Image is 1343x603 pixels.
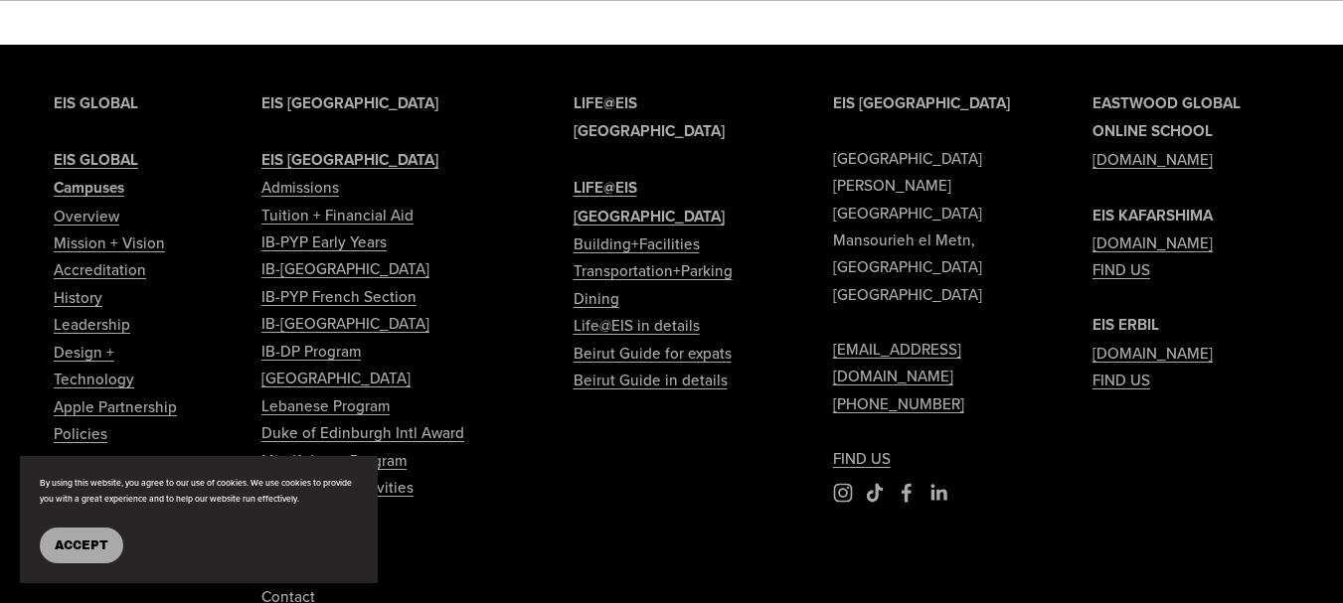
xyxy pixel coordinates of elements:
[40,476,358,508] p: By using this website, you agree to our use of cookies. We use cookies to provide you with a grea...
[1092,92,1241,142] strong: EASTWOOD GLOBAL ONLINE SCHOOL
[54,339,199,393] a: Design + Technology
[54,256,146,283] a: Accreditation
[54,149,138,171] strong: EIS GLOBAL
[261,149,438,171] strong: EIS [GEOGRAPHIC_DATA]
[1092,146,1213,173] a: [DOMAIN_NAME]
[574,285,619,312] a: Dining
[1092,229,1213,256] a: [DOMAIN_NAME]
[261,255,429,282] a: IB-[GEOGRAPHIC_DATA]
[54,420,107,447] a: Policies
[833,390,964,417] a: [PHONE_NUMBER]
[1092,340,1213,367] a: [DOMAIN_NAME]
[574,340,732,367] a: Beirut Guide for expats
[833,92,1010,114] strong: EIS [GEOGRAPHIC_DATA]
[54,448,151,475] a: Parent Guides
[1092,367,1150,393] a: FIND US
[574,174,770,230] a: LIFE@EIS [GEOGRAPHIC_DATA]
[261,146,438,174] a: EIS [GEOGRAPHIC_DATA]
[574,177,725,226] strong: LIFE@EIS [GEOGRAPHIC_DATA]
[54,393,177,420] a: Apple Partnership
[261,174,339,201] a: Admissions
[833,89,1030,472] p: [GEOGRAPHIC_DATA] [PERSON_NAME][GEOGRAPHIC_DATA] Mansourieh el Metn, [GEOGRAPHIC_DATA] [GEOGRAPHI...
[574,92,725,142] strong: LIFE@EIS [GEOGRAPHIC_DATA]
[261,419,464,446] a: Duke of Edinburgh Intl Award
[54,284,102,311] a: History
[261,228,387,255] a: IB-PYP Early Years
[261,365,411,391] a: [GEOGRAPHIC_DATA]
[833,336,1030,390] a: [EMAIL_ADDRESS][DOMAIN_NAME]
[833,483,853,503] a: Instagram
[1092,205,1213,226] strong: EIS KAFARSHIMA
[54,229,165,256] a: Mission + Vision
[54,177,124,199] strong: Campuses
[261,447,407,474] a: Mindfulness Program
[54,311,130,338] a: Leadership
[20,456,378,583] section: Cookie banner
[928,483,948,503] a: LinkedIn
[1092,256,1150,283] a: FIND US
[865,483,885,503] a: TikTok
[574,367,728,393] a: Beirut Guide in details
[55,538,108,552] span: Accept
[261,392,390,419] a: Lebanese Program
[54,146,138,174] a: EIS GLOBAL
[833,445,891,472] a: FIND US
[261,310,429,337] a: IB-[GEOGRAPHIC_DATA]
[40,528,123,563] button: Accept
[897,483,917,503] a: Facebook
[574,257,733,284] a: Transportation+Parking
[1092,314,1159,336] strong: EIS ERBIL
[54,174,124,202] a: Campuses
[574,312,700,339] a: Life@EIS in details
[261,202,414,228] a: Tuition + Financial Aid
[574,230,700,257] a: Building+Facilities
[261,283,417,310] a: IB-PYP French Section
[261,338,361,365] a: IB-DP Program
[54,92,138,114] strong: EIS GLOBAL
[54,203,119,229] a: Overview
[261,92,438,114] strong: EIS [GEOGRAPHIC_DATA]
